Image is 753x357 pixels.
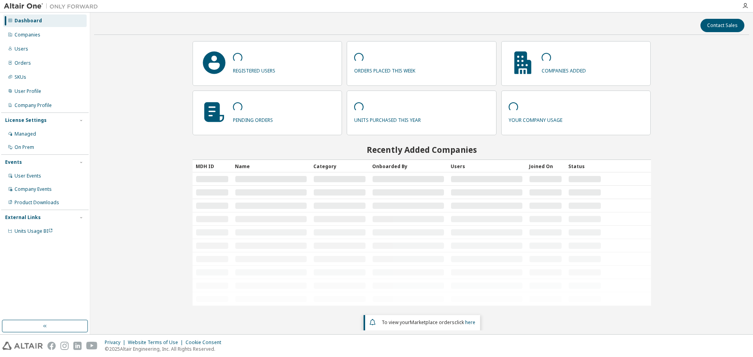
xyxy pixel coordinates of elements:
[15,199,59,206] div: Product Downloads
[568,160,601,172] div: Status
[73,342,82,350] img: linkedin.svg
[542,65,586,74] p: companies added
[354,114,421,123] p: units purchased this year
[15,102,52,109] div: Company Profile
[186,339,226,346] div: Cookie Consent
[382,319,475,326] span: To view your click
[86,342,98,350] img: youtube.svg
[15,173,41,179] div: User Events
[193,145,651,155] h2: Recently Added Companies
[15,186,52,192] div: Company Events
[235,160,307,172] div: Name
[354,65,415,74] p: orders placed this week
[4,2,102,10] img: Altair One
[105,346,226,352] p: © 2025 Altair Engineering, Inc. All Rights Reserved.
[47,342,56,350] img: facebook.svg
[372,160,444,172] div: Onboarded By
[233,114,273,123] p: pending orders
[15,131,36,137] div: Managed
[15,228,53,234] span: Units Usage BI
[15,18,42,24] div: Dashboard
[196,160,229,172] div: MDH ID
[700,19,744,32] button: Contact Sales
[15,74,26,80] div: SKUs
[451,160,523,172] div: Users
[15,46,28,52] div: Users
[15,88,41,94] div: User Profile
[15,32,40,38] div: Companies
[15,60,31,66] div: Orders
[5,159,22,165] div: Events
[5,117,47,123] div: License Settings
[465,319,475,326] a: here
[410,319,455,326] em: Marketplace orders
[313,160,366,172] div: Category
[105,339,128,346] div: Privacy
[2,342,43,350] img: altair_logo.svg
[5,214,41,221] div: External Links
[128,339,186,346] div: Website Terms of Use
[233,65,275,74] p: registered users
[15,144,34,150] div: On Prem
[509,114,562,123] p: your company usage
[529,160,562,172] div: Joined On
[60,342,69,350] img: instagram.svg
